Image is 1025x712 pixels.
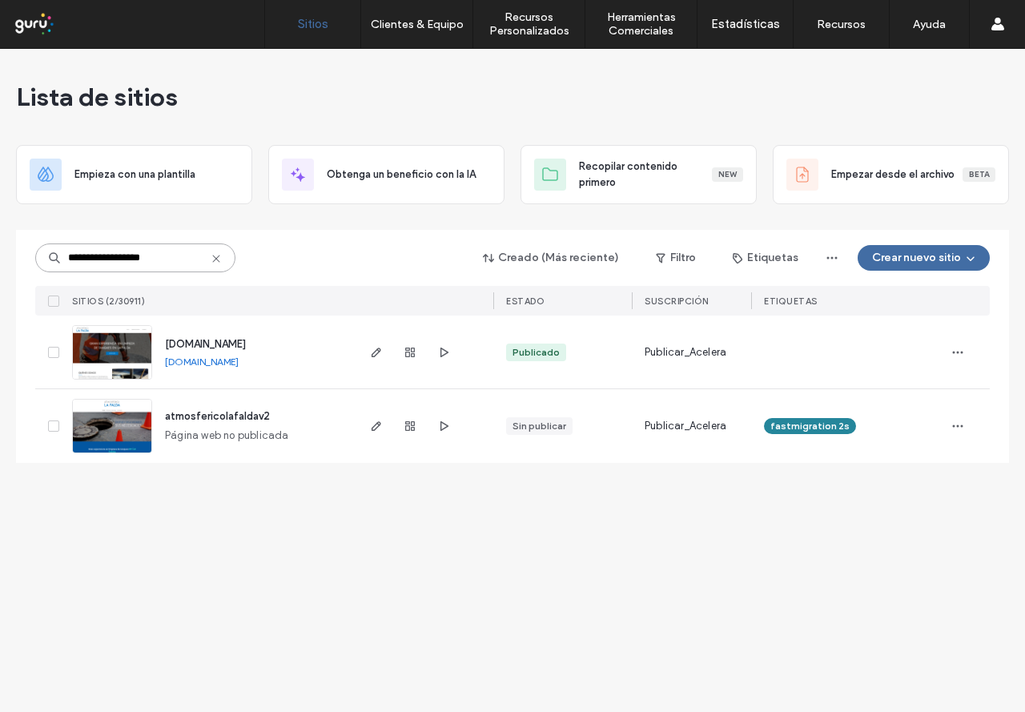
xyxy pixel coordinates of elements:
[473,10,585,38] label: Recursos Personalizados
[165,338,246,350] a: [DOMAIN_NAME]
[585,10,697,38] label: Herramientas Comerciales
[817,18,866,31] label: Recursos
[512,419,566,433] div: Sin publicar
[913,18,946,31] label: Ayuda
[831,167,955,183] span: Empezar desde el archivo
[963,167,995,182] div: Beta
[712,167,743,182] div: New
[773,145,1009,204] div: Empezar desde el archivoBeta
[645,418,726,434] span: Publicar_Acelera
[506,296,545,307] span: ESTADO
[858,245,990,271] button: Crear nuevo sitio
[711,17,780,31] label: Estadísticas
[16,145,252,204] div: Empieza con una plantilla
[640,245,712,271] button: Filtro
[16,81,178,113] span: Lista de sitios
[72,296,145,307] span: SITIOS (2/30911)
[268,145,504,204] div: Obtenga un beneficio con la IA
[512,345,560,360] div: Publicado
[74,167,195,183] span: Empieza con una plantilla
[469,245,633,271] button: Creado (Más reciente)
[327,167,476,183] span: Obtenga un beneficio con la IA
[764,296,818,307] span: ETIQUETAS
[165,410,270,422] a: atmosfericolafaldav2
[298,17,328,31] label: Sitios
[645,344,726,360] span: Publicar_Acelera
[521,145,757,204] div: Recopilar contenido primeroNew
[645,296,709,307] span: Suscripción
[165,356,239,368] a: [DOMAIN_NAME]
[718,245,813,271] button: Etiquetas
[371,18,464,31] label: Clientes & Equipo
[579,159,712,191] span: Recopilar contenido primero
[165,428,289,444] span: Página web no publicada
[770,419,850,433] span: fastmigration 2s
[34,11,78,26] span: Ayuda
